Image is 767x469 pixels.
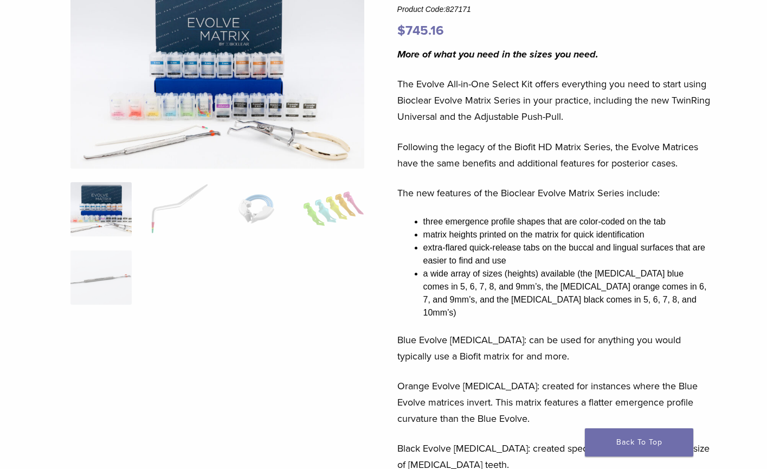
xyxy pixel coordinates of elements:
li: matrix heights printed on the matrix for quick identification [423,228,710,241]
p: The Evolve All-in-One Select Kit offers everything you need to start using Bioclear Evolve Matrix... [397,76,710,125]
li: three emergence profile shapes that are color-coded on the tab [423,215,710,228]
span: 827171 [446,5,471,14]
i: More of what you need in the sizes you need. [397,48,598,60]
img: Evolve All-in-One Kit - Image 4 [303,182,364,236]
img: IMG_0457-scaled-e1745362001290-300x300.jpg [70,182,132,236]
span: $ [397,23,405,38]
bdi: 745.16 [397,23,444,38]
p: Following the legacy of the Biofit HD Matrix Series, the Evolve Matrices have the same benefits a... [397,139,710,171]
img: Evolve All-in-One Kit - Image 2 [148,182,209,236]
img: Evolve All-in-One Kit - Image 3 [225,182,287,236]
p: The new features of the Bioclear Evolve Matrix Series include: [397,185,710,201]
li: a wide array of sizes (heights) available (the [MEDICAL_DATA] blue comes in 5, 6, 7, 8, and 9mm’s... [423,267,710,319]
img: Evolve All-in-One Kit - Image 5 [70,250,132,305]
p: Orange Evolve [MEDICAL_DATA]: created for instances where the Blue Evolve matrices invert. This m... [397,378,710,427]
span: Product Code: [397,5,471,14]
a: Back To Top [585,428,693,457]
li: extra-flared quick-release tabs on the buccal and lingual surfaces that are easier to find and use [423,241,710,267]
p: Blue Evolve [MEDICAL_DATA]: can be used for anything you would typically use a Biofit matrix for ... [397,332,710,364]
